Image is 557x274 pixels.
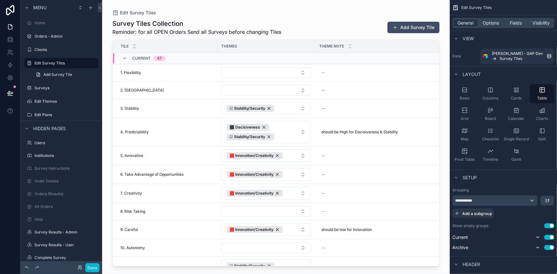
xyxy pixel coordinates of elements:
[24,83,98,93] a: Surveys
[24,176,98,186] a: Order Details
[504,105,529,124] button: Calendar
[478,105,503,124] button: Board
[478,125,503,144] button: Checklist
[483,96,499,101] span: Columns
[492,51,543,56] span: [PERSON_NAME] - GAP Dev
[463,71,481,78] span: Layout
[483,20,499,26] span: Options
[463,35,474,42] span: View
[221,44,237,49] span: Themes
[24,214,98,225] a: Help
[452,54,478,59] label: Data
[511,157,521,162] span: Gantt
[452,223,488,228] label: Show empty groups
[508,116,525,121] span: Calendar
[132,56,151,61] span: Current
[463,174,477,181] span: Setup
[24,138,98,148] a: Users
[478,145,503,165] button: Timeline
[461,116,469,121] span: Grid
[537,96,547,101] span: Table
[34,99,97,104] label: Edit Themes
[510,20,522,26] span: Fields
[533,20,550,26] span: Visibility
[34,217,97,222] label: Help
[461,5,492,10] span: Edit Survey Tiles
[452,209,494,218] button: Add a subgroup
[34,230,97,235] label: Survey Results - Admin
[34,47,97,52] label: Clients
[24,45,98,55] a: Clients
[24,96,98,107] a: Edit Themes
[34,166,97,171] label: Survey Instructions
[85,263,100,272] button: Done
[452,105,477,124] button: Grid
[24,151,98,161] a: Institutions
[500,56,522,61] span: Survey Tiles
[24,110,98,120] a: Edit Plans
[24,227,98,237] a: Survey Results - Admin
[43,72,72,77] span: Add Survey Tile
[34,255,97,260] label: Complete Survey
[24,189,98,199] a: Orders (Results)
[538,137,546,142] span: Split
[504,145,529,165] button: Gantt
[461,137,469,142] span: Map
[482,137,499,142] span: Checklist
[319,44,344,49] span: Theme Note
[24,240,98,250] a: Survey Results - User
[478,84,503,103] button: Columns
[452,244,468,251] span: Archive
[34,179,97,184] label: Order Details
[34,242,97,248] label: Survey Results - User
[455,157,475,162] span: Pivot Table
[460,96,470,101] span: Rows
[157,56,162,61] div: 47
[24,253,98,263] a: Complete Survey
[24,58,98,68] a: Edit Survey Tiles
[536,116,548,121] span: Charts
[121,44,129,49] span: Tile
[511,96,522,101] span: Cards
[530,125,554,144] button: Split
[33,4,47,11] span: Menu
[24,202,98,212] a: All Orders
[504,137,529,142] span: Single Record
[34,112,97,117] label: Edit Plans
[504,125,529,144] button: Single Record
[34,153,97,158] label: Institutions
[483,157,498,162] span: Timeline
[483,54,488,59] img: Airtable Logo
[34,204,97,209] label: All Orders
[485,116,496,121] span: Board
[34,191,97,196] label: Orders (Results)
[452,188,469,193] label: Grouping
[452,145,477,165] button: Pivot Table
[34,61,94,66] label: Edit Survey Tiles
[452,84,477,103] button: Rows
[34,85,97,91] label: Surveys
[458,20,474,26] span: General
[24,163,98,174] a: Survey Instructions
[452,125,477,144] button: Map
[34,20,97,26] label: Home
[504,84,529,103] button: Cards
[33,125,66,132] span: Hidden pages
[452,234,468,241] span: Current
[530,105,554,124] button: Charts
[34,34,97,39] label: Orders - Admin
[24,31,98,41] a: Orders - Admin
[24,18,98,28] a: Home
[462,211,492,216] span: Add a subgroup
[480,48,554,64] a: [PERSON_NAME] - GAP DevSurvey Tiles
[530,84,554,103] button: Table
[463,261,480,268] span: Header
[32,70,98,80] a: Add Survey Tile
[34,140,97,145] label: Users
